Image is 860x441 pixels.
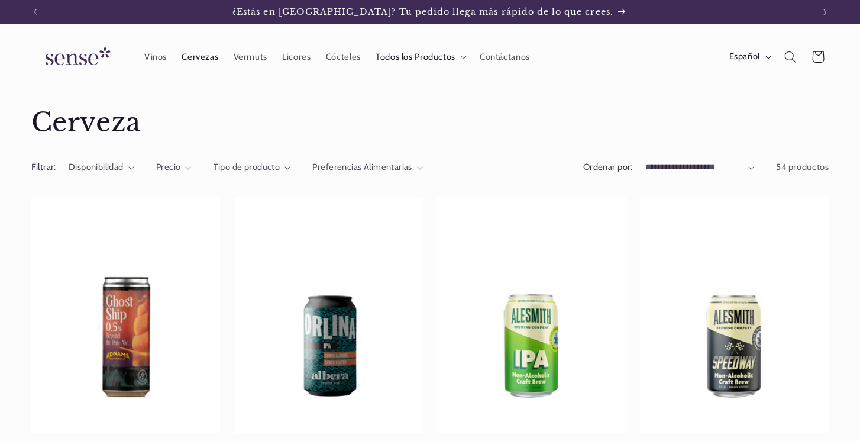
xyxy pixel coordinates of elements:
span: Todos los Productos [376,51,455,63]
a: Vinos [137,44,174,70]
img: Sense [31,40,120,74]
span: Preferencias Alimentarias [312,162,412,172]
h1: Cerveza [31,106,829,140]
a: Vermuts [226,44,275,70]
a: Cervezas [174,44,226,70]
summary: Precio [156,161,192,174]
span: Disponibilidad [69,162,124,172]
span: Cervezas [182,51,218,63]
button: Español [722,45,777,69]
a: Sense [27,36,125,79]
a: Licores [275,44,319,70]
h2: Filtrar: [31,161,56,174]
span: Vinos [144,51,167,63]
span: Español [729,50,760,63]
span: Licores [282,51,311,63]
span: Cócteles [326,51,361,63]
span: 54 productos [776,162,829,172]
span: Precio [156,162,181,172]
summary: Tipo de producto (0 seleccionado) [214,161,291,174]
summary: Disponibilidad (0 seleccionado) [69,161,134,174]
label: Ordenar por: [583,162,633,172]
span: ¿Estás en [GEOGRAPHIC_DATA]? Tu pedido llega más rápido de lo que crees. [232,7,613,17]
span: Vermuts [234,51,267,63]
span: Contáctanos [480,51,530,63]
summary: Todos los Productos [368,44,472,70]
summary: Preferencias Alimentarias (0 seleccionado) [312,161,423,174]
a: Contáctanos [472,44,537,70]
span: Tipo de producto [214,162,280,172]
a: Cócteles [318,44,368,70]
summary: Búsqueda [777,43,804,70]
